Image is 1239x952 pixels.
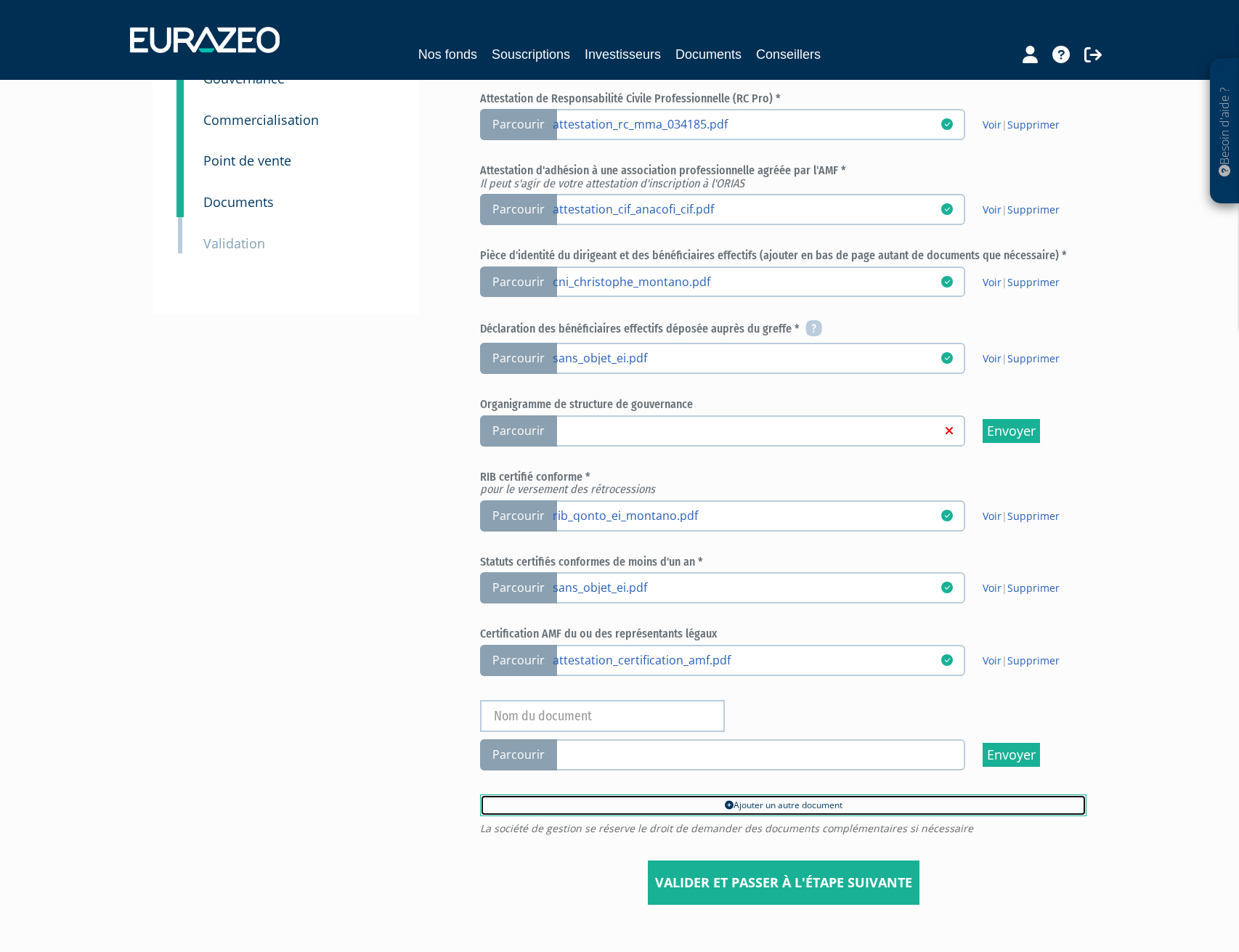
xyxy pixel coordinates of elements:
[1007,509,1060,523] a: Supprimer
[1007,654,1060,667] a: Supprimer
[492,44,570,65] a: Souscriptions
[983,654,1060,668] span: |
[1007,581,1060,595] a: Supprimer
[941,582,953,593] i: 30/09/2025 16:09
[480,739,557,770] span: Parcourir
[553,201,941,216] a: attestation_cif_anacofi_cif.pdf
[480,482,655,496] em: pour le versement des rétrocessions
[480,176,744,190] em: Il peut s'agir de votre attestation d'inscription à l'ORIAS
[585,44,661,65] a: Investisseurs
[203,152,291,169] small: Point de vente
[553,274,941,288] a: cni_christophe_montano.pdf
[480,194,557,225] span: Parcourir
[480,627,1086,640] h6: Certification AMF du ou des représentants légaux
[983,118,1060,132] span: |
[553,579,941,594] a: sans_objet_ei.pdf
[983,654,1002,667] a: Voir
[983,351,1060,366] span: |
[941,276,953,288] i: 30/09/2025 11:54
[941,654,953,666] i: 30/09/2025 11:56
[983,203,1060,217] span: |
[983,419,1040,443] input: Envoyer
[203,111,319,129] small: Commercialisation
[983,581,1060,595] span: |
[130,27,280,53] img: 1732889491-logotype_eurazeo_blanc_rvb.png
[480,343,557,374] span: Parcourir
[941,510,953,521] i: 30/09/2025 11:54
[983,275,1060,290] span: |
[480,794,1086,816] a: Ajouter un autre document
[1007,275,1060,289] a: Supprimer
[983,351,1002,365] a: Voir
[941,352,953,364] i: 30/09/2025 16:08
[983,509,1002,523] a: Voir
[480,556,1086,569] h6: Statuts certifiés conformes de moins d'un an *
[553,350,941,365] a: sans_objet_ei.pdf
[480,321,1086,338] h6: Déclaration des bénéficiaires effectifs déposée auprès du greffe *
[418,44,477,65] a: Nos fonds
[480,500,557,532] span: Parcourir
[480,700,725,732] input: Nom du document
[1007,203,1060,216] a: Supprimer
[983,275,1002,289] a: Voir
[203,193,274,211] small: Documents
[203,235,265,252] small: Validation
[176,90,184,135] a: 7
[553,116,941,131] a: attestation_rc_mma_034185.pdf
[941,203,953,215] i: 30/09/2025 11:53
[176,172,184,217] a: 9
[553,508,941,522] a: rib_qonto_ei_montano.pdf
[1007,118,1060,131] a: Supprimer
[1007,351,1060,365] a: Supprimer
[648,861,919,906] input: Valider et passer à l'étape suivante
[983,509,1060,524] span: |
[983,118,1002,131] a: Voir
[480,267,557,298] span: Parcourir
[480,415,557,447] span: Parcourir
[941,118,953,130] i: 30/09/2025 11:52
[983,203,1002,216] a: Voir
[176,131,184,176] a: 8
[675,44,742,65] a: Documents
[480,249,1086,262] h6: Pièce d'identité du dirigeant et des bénéficiaires effectifs (ajouter en bas de page autant de do...
[480,398,1086,411] h6: Organigramme de structure de gouvernance
[1216,66,1233,197] p: Besoin d'aide ?
[480,109,557,140] span: Parcourir
[480,164,1086,190] h6: Attestation d'adhésion à une association professionnelle agréée par l'AMF *
[983,581,1002,595] a: Voir
[983,743,1040,767] input: Envoyer
[480,572,557,603] span: Parcourir
[480,92,1086,105] h6: Attestation de Responsabilité Civile Professionnelle (RC Pro) *
[480,645,557,676] span: Parcourir
[480,471,1086,496] h6: RIB certifié conforme *
[756,44,821,65] a: Conseillers
[480,823,1086,834] span: La société de gestion se réserve le droit de demander des documents complémentaires si nécessaire
[553,652,941,667] a: attestation_certification_amf.pdf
